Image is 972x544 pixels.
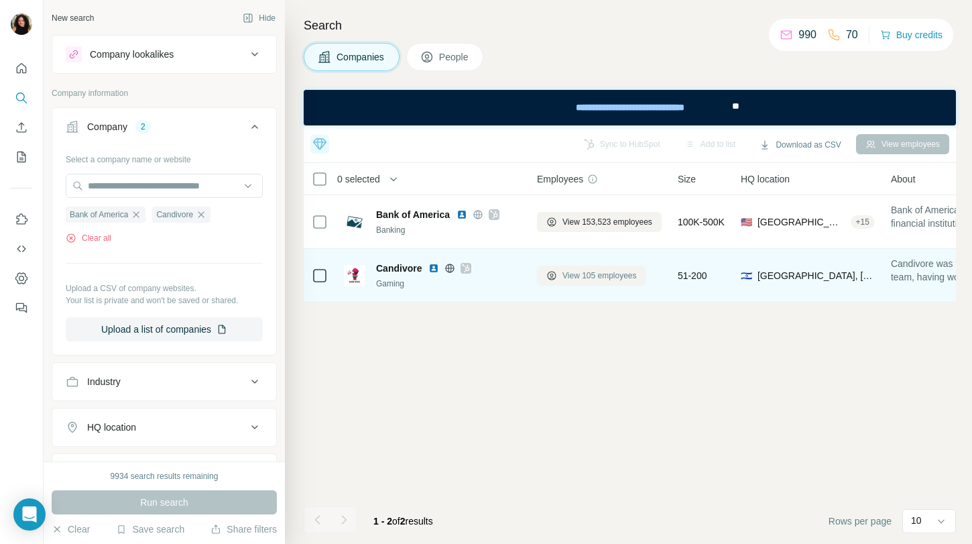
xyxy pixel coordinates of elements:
[562,216,652,228] span: View 153,523 employees
[562,270,637,282] span: View 105 employees
[52,38,276,70] button: Company lookalikes
[11,13,32,35] img: Avatar
[537,266,646,286] button: View 105 employees
[304,90,956,125] iframe: Banner
[678,269,707,282] span: 51-200
[66,317,263,341] button: Upload a list of companies
[13,498,46,531] div: Open Intercom Messenger
[829,514,892,528] span: Rows per page
[87,375,121,388] div: Industry
[428,263,439,274] img: LinkedIn logo
[376,278,521,290] div: Gaming
[66,232,111,244] button: Clear all
[156,209,193,221] span: Candivore
[741,269,752,282] span: 🇮🇱
[344,211,365,233] img: Logo of Bank of America
[757,215,845,229] span: [GEOGRAPHIC_DATA], [US_STATE]
[52,111,276,148] button: Company2
[337,50,385,64] span: Companies
[757,269,875,282] span: [GEOGRAPHIC_DATA], [GEOGRAPHIC_DATA]
[87,120,127,133] div: Company
[537,212,662,232] button: View 153,523 employees
[376,208,450,221] span: Bank of America
[376,262,422,275] span: Candivore
[11,145,32,169] button: My lists
[891,172,916,186] span: About
[66,294,263,307] p: Your list is private and won't be saved or shared.
[11,296,32,320] button: Feedback
[344,265,365,286] img: Logo of Candivore
[52,87,277,99] p: Company information
[11,207,32,231] button: Use Surfe on LinkedIn
[66,148,263,166] div: Select a company name or website
[111,470,219,482] div: 9934 search results remaining
[678,172,696,186] span: Size
[400,516,406,527] span: 2
[11,56,32,80] button: Quick start
[376,224,521,236] div: Banking
[678,215,725,229] span: 100K-500K
[741,215,752,229] span: 🇺🇸
[90,48,174,61] div: Company lookalikes
[52,411,276,443] button: HQ location
[210,523,277,536] button: Share filters
[70,209,128,221] span: Bank of America
[750,135,850,155] button: Download as CSV
[52,366,276,398] button: Industry
[911,514,922,527] p: 10
[373,516,392,527] span: 1 - 2
[337,172,380,186] span: 0 selected
[457,209,467,220] img: LinkedIn logo
[880,25,943,44] button: Buy credits
[439,50,470,64] span: People
[66,282,263,294] p: Upload a CSV of company websites.
[52,457,276,489] button: Annual revenue ($)
[741,172,790,186] span: HQ location
[304,16,956,35] h4: Search
[846,27,858,43] p: 70
[135,121,151,133] div: 2
[392,516,400,527] span: of
[851,216,875,228] div: + 15
[52,523,90,536] button: Clear
[798,27,816,43] p: 990
[11,115,32,140] button: Enrich CSV
[233,8,285,28] button: Hide
[11,86,32,110] button: Search
[373,516,433,527] span: results
[537,172,583,186] span: Employees
[11,266,32,290] button: Dashboard
[52,12,94,24] div: New search
[11,237,32,261] button: Use Surfe API
[87,421,136,434] div: HQ location
[116,523,184,536] button: Save search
